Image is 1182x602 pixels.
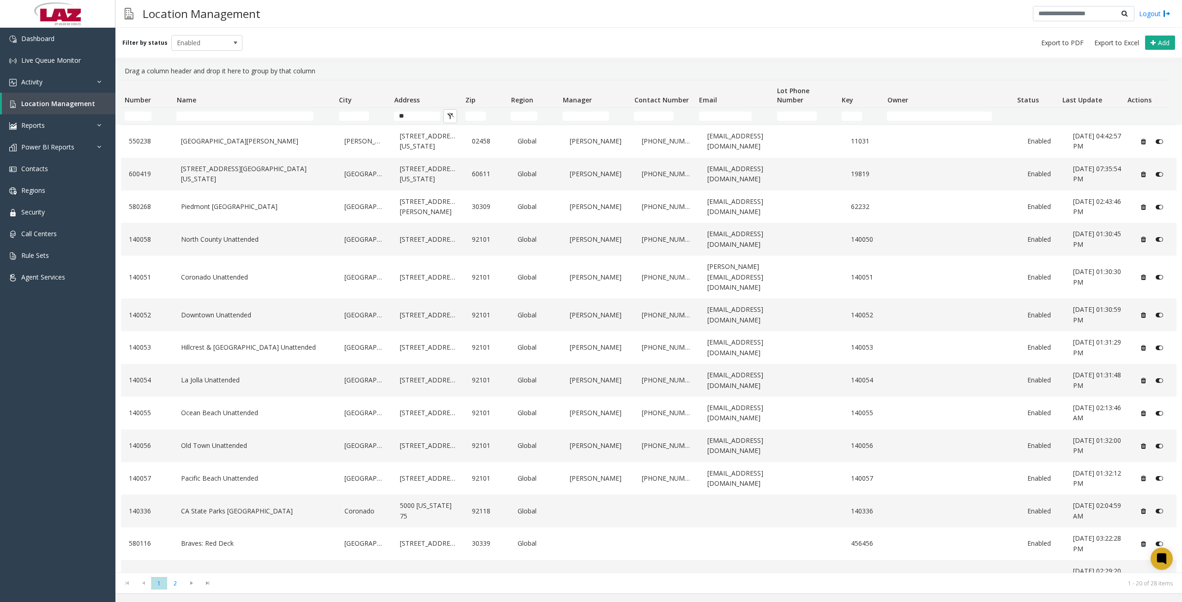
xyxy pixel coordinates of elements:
td: City Filter [335,108,390,125]
a: Braves: Red Deck [179,536,331,551]
button: Export to Excel [1091,36,1143,49]
input: Contact Number Filter [634,112,674,121]
a: [GEOGRAPHIC_DATA] [342,569,386,584]
a: 60611 [470,167,504,181]
a: Global [515,405,556,420]
button: Disable [1151,167,1168,181]
a: Enabled [1025,199,1060,214]
a: [PERSON_NAME] [567,340,628,355]
button: Export to PDF [1037,36,1087,49]
a: [EMAIL_ADDRESS][DOMAIN_NAME] [705,194,772,220]
button: Disable [1151,438,1168,453]
a: [EMAIL_ADDRESS][DOMAIN_NAME] [705,226,772,252]
span: Go to the last page [199,577,216,590]
span: Zip [465,95,476,104]
input: City Filter [339,112,369,121]
span: [DATE] 04:42:57 PM [1073,131,1121,150]
a: [EMAIL_ADDRESS][DOMAIN_NAME] [705,400,772,426]
td: Address Filter [390,108,462,125]
td: Status Filter [1013,108,1059,125]
button: Disable [1151,199,1168,214]
a: North County Unattended [179,232,331,247]
span: Rule Sets [21,251,49,260]
a: [STREET_ADDRESS] [398,569,458,584]
a: 06510 [470,569,504,584]
a: Coronado Unattended [179,270,331,285]
a: Piedmont [GEOGRAPHIC_DATA] [179,199,331,214]
span: Contact Number [634,95,689,104]
a: [EMAIL_ADDRESS][DOMAIN_NAME] [705,335,772,360]
span: Activity [21,77,42,86]
a: [GEOGRAPHIC_DATA] [342,373,386,387]
a: [GEOGRAPHIC_DATA] [342,308,386,322]
a: 140052 [849,308,883,322]
a: [DATE] 07:35:54 PM [1071,161,1125,187]
td: Actions Filter [1123,108,1169,125]
td: Manager Filter [559,108,631,125]
span: Last Update [1062,95,1102,104]
a: [PERSON_NAME] [567,232,628,247]
input: Lot Phone Number Filter [777,112,817,121]
button: Delete [1136,373,1151,388]
span: Call Centers [21,229,57,238]
button: Delete [1136,232,1151,247]
div: Drag a column header and drop it here to group by that column [121,62,1176,80]
a: 30309 [470,199,504,214]
a: 92101 [470,270,504,285]
td: Last Update Filter [1059,108,1124,125]
button: Disable [1151,134,1168,149]
button: Delete [1136,167,1151,181]
button: Delete [1136,471,1151,486]
a: 92101 [470,405,504,420]
a: [PERSON_NAME] [567,270,628,285]
a: [GEOGRAPHIC_DATA] [342,536,386,551]
a: [STREET_ADDRESS] [398,405,458,420]
a: Enabled [1025,569,1060,584]
th: Actions [1123,80,1169,108]
a: Enabled [1025,232,1060,247]
span: [DATE] 01:31:48 PM [1073,370,1121,389]
a: [PHONE_NUMBER] [639,340,694,355]
span: Dashboard [21,34,54,43]
a: Enabled [1025,308,1060,322]
a: [PHONE_NUMBER] [639,373,694,387]
span: Key [842,95,853,104]
a: [PHONE_NUMBER] [639,232,694,247]
a: Location Management [2,93,115,114]
a: 92101 [470,471,504,486]
a: 580268 [127,199,168,214]
a: La Jolla Unattended [179,373,331,387]
button: Disable [1151,406,1168,421]
span: Go to the next page [185,579,198,587]
input: Email Filter [699,112,752,121]
a: 140051 [849,270,883,285]
td: Number Filter [121,108,173,125]
a: [PERSON_NAME][EMAIL_ADDRESS][DOMAIN_NAME] [705,259,772,295]
button: Disable [1151,471,1168,486]
img: 'icon' [9,144,17,151]
a: 456456 [849,536,883,551]
span: Manager [563,95,592,104]
span: Enabled [172,36,228,50]
td: Zip Filter [462,108,507,125]
a: [EMAIL_ADDRESS][DOMAIN_NAME] [705,302,772,328]
span: [DATE] 01:30:59 PM [1073,305,1121,324]
img: 'icon' [9,209,17,216]
button: Disable [1151,373,1168,388]
a: CA State Parks [GEOGRAPHIC_DATA] [179,504,331,519]
a: Enabled [1025,134,1060,149]
span: Page 2 [167,577,183,590]
a: Global [515,134,556,149]
span: Owner [887,95,908,104]
a: Global [515,438,556,453]
a: [PERSON_NAME] [567,308,628,322]
a: Logout [1139,9,1170,18]
a: 11031 [849,134,883,149]
a: 540360 [849,569,883,584]
a: 19819 [849,167,883,181]
a: Enabled [1025,270,1060,285]
a: [PHONE_NUMBER] [639,134,694,149]
input: Number Filter [125,112,151,121]
a: Enabled [1025,373,1060,387]
span: Go to the last page [201,579,214,587]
